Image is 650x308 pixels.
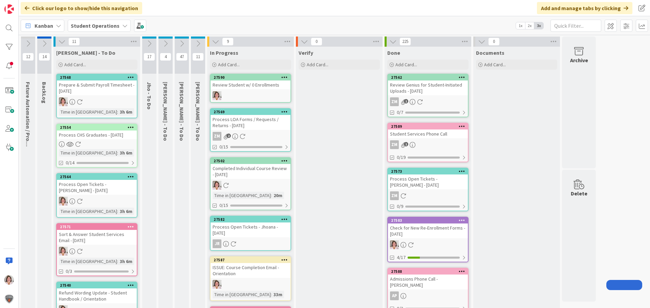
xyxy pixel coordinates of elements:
div: ZM [213,132,221,141]
span: Amanda - To Do [195,82,201,141]
span: Add Card... [307,62,328,68]
div: 27582Process Open Tickets - Jhoana - [DATE] [211,216,290,237]
div: ISSUE: Course Completion Email - Orientation [211,263,290,278]
span: 0/9 [397,203,403,210]
div: ZM [388,191,468,200]
span: 4/17 [397,254,406,261]
div: Delete [571,189,587,197]
span: Done [387,49,400,56]
div: Admissions Phone Call - [PERSON_NAME] [388,275,468,289]
div: 27569Process LOA Forms / Requests / Returns - [DATE] [211,109,290,130]
div: Process Open Tickets - Jhoana - [DATE] [211,222,290,237]
img: EW [59,197,68,206]
div: 27554 [60,125,137,130]
div: Process LOA Forms / Requests / Returns - [DATE] [211,115,290,130]
div: EW [388,240,468,249]
div: 27564Process Open Tickets - [PERSON_NAME] - [DATE] [57,174,137,195]
div: Student Services Phone Call [388,129,468,138]
div: 27569 [211,109,290,115]
span: Zaida - To Do [162,82,169,141]
img: EW [213,91,221,100]
div: 27589 [391,124,468,129]
span: 0/15 [219,202,228,209]
div: 20m [272,192,284,199]
div: Sort & Answer Student Services Email - [DATE] [57,230,137,245]
div: Time in [GEOGRAPHIC_DATA] [213,291,271,298]
div: 27569 [214,110,290,114]
div: Time in [GEOGRAPHIC_DATA] [59,108,117,116]
div: 27562 [391,75,468,80]
img: Visit kanbanzone.com [4,4,14,14]
span: 9 [222,38,234,46]
span: BackLog [41,82,48,103]
a: 27568Prepare & Submit Payroll Timesheet - [DATE]EWTime in [GEOGRAPHIC_DATA]:3h 6m [56,74,137,118]
div: Add and manage tabs by clicking [537,2,632,14]
div: 3h 6m [118,208,134,215]
div: Click our logo to show/hide this navigation [21,2,142,14]
span: : [271,192,272,199]
div: ZM [388,140,468,149]
a: 27562Review Genius for Student-Initiated Uploads - [DATE]ZM0/7 [387,74,469,117]
span: Jho - To Do [146,82,153,110]
div: 27573 [388,168,468,174]
a: 27590Review Student w/ 0 EnrollmentsEW [210,74,291,103]
img: EW [59,247,68,256]
div: 3h 6m [118,258,134,265]
img: avatar [4,294,14,304]
div: Completed Individual Course Review - [DATE] [211,164,290,179]
div: EW [211,181,290,190]
div: 27590 [211,74,290,80]
span: 3x [534,22,543,29]
div: 27554Process CHS Graduates - [DATE] [57,124,137,139]
input: Quick Filter... [550,20,601,32]
span: Add Card... [395,62,417,68]
div: 27587 [211,257,290,263]
div: 27588Admissions Phone Call - [PERSON_NAME] [388,268,468,289]
div: 27588 [391,269,468,274]
div: 27582 [214,217,290,222]
span: Documents [476,49,504,56]
div: 27554 [57,124,137,131]
span: Eric - To Do [178,82,185,141]
span: Kanban [35,22,53,30]
div: 27573Process Open Tickets - [PERSON_NAME] - [DATE] [388,168,468,189]
div: ZM [390,140,399,149]
div: 27571 [60,224,137,229]
div: 27568 [60,75,137,80]
div: Refund Wording Update - Student Handbook / Orientation [57,288,137,303]
div: Process Open Tickets - [PERSON_NAME] - [DATE] [388,174,468,189]
span: : [271,291,272,298]
span: 17 [144,53,155,61]
div: Time in [GEOGRAPHIC_DATA] [59,208,117,215]
span: : [117,108,118,116]
div: 27583 [391,218,468,223]
div: 27589 [388,123,468,129]
span: : [117,258,118,265]
div: 3h 6m [118,149,134,157]
div: ZM [390,97,399,106]
b: Student Operations [71,22,120,29]
span: Add Card... [64,62,86,68]
div: 27568Prepare & Submit Payroll Timesheet - [DATE] [57,74,137,95]
span: In Progress [210,49,238,56]
div: 27564 [60,174,137,179]
div: 27588 [388,268,468,275]
span: Emilie - To Do [56,49,115,56]
div: JR [213,239,221,248]
span: Add Card... [218,62,240,68]
span: 225 [399,38,411,46]
div: Review Student w/ 0 Enrollments [211,80,290,89]
span: 1 [404,99,408,103]
img: EW [59,97,68,106]
div: 27540 [60,283,137,288]
div: 27502Completed Individual Course Review - [DATE] [211,158,290,179]
div: 27540Refund Wording Update - Student Handbook / Orientation [57,282,137,303]
div: 27587 [214,258,290,262]
span: 0/3 [66,268,72,275]
div: 27583 [388,217,468,223]
span: Verify [299,49,313,56]
span: 0/7 [397,109,403,116]
a: 27573Process Open Tickets - [PERSON_NAME] - [DATE]ZM0/9 [387,168,469,211]
div: 3h 6m [118,108,134,116]
img: EW [213,181,221,190]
